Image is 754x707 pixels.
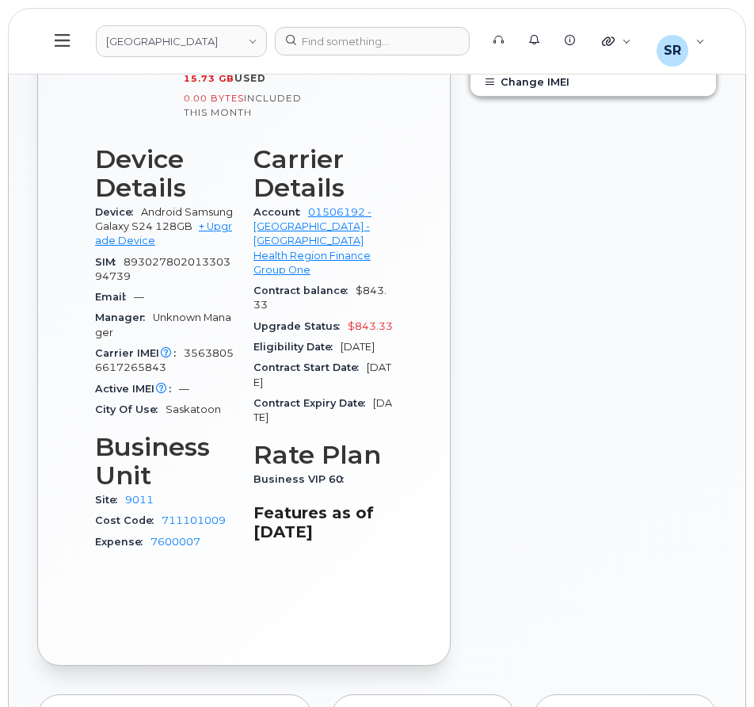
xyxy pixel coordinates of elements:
span: Account [253,206,308,218]
div: Quicklinks [591,25,642,57]
span: Android Samsung Galaxy S24 128GB [95,206,233,232]
span: SR [664,41,681,60]
span: — [134,291,144,303]
span: used [234,72,266,84]
a: 9011 [125,494,154,506]
span: 89302780201330394739 [95,256,230,282]
h3: Carrier Details [253,145,393,202]
span: — [179,383,189,395]
span: Cost Code [95,514,162,526]
a: 01506192 - [GEOGRAPHIC_DATA] - [GEOGRAPHIC_DATA] Health Region Finance Group One [253,206,371,276]
span: Expense [95,536,150,548]
span: City Of Use [95,403,166,415]
span: 0.00 Bytes [184,93,244,104]
input: Find something... [275,27,470,55]
span: $843.33 [348,320,393,332]
span: Contract balance [253,285,356,296]
span: Upgrade Status [253,320,348,332]
span: Unknown Manager [95,311,231,338]
span: [DATE] [341,341,375,353]
button: Change IMEI [470,67,716,96]
h3: Rate Plan [253,441,393,469]
h3: Device Details [95,145,234,202]
span: Device [95,206,141,218]
span: Carrier IMEI [95,347,184,359]
span: Contract Expiry Date [253,397,373,409]
span: Eligibility Date [253,341,341,353]
a: 7600007 [150,536,200,548]
span: Site [95,494,125,506]
h3: Features as of [DATE] [253,503,393,541]
a: Saskatoon Health Region [96,25,267,57]
span: Email [95,291,134,303]
span: Active IMEI [95,383,179,395]
span: SIM [95,256,124,268]
iframe: Messenger Launcher [685,638,742,695]
div: Sebastian Reissig [645,25,716,57]
a: 711101009 [162,514,226,526]
span: Manager [95,311,153,323]
span: Business VIP 60 [253,473,352,485]
h3: Business Unit [95,433,234,490]
span: Contract Start Date [253,361,367,373]
span: 15.73 GB [184,73,234,84]
span: [DATE] [253,361,391,388]
span: Saskatoon [166,403,221,415]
